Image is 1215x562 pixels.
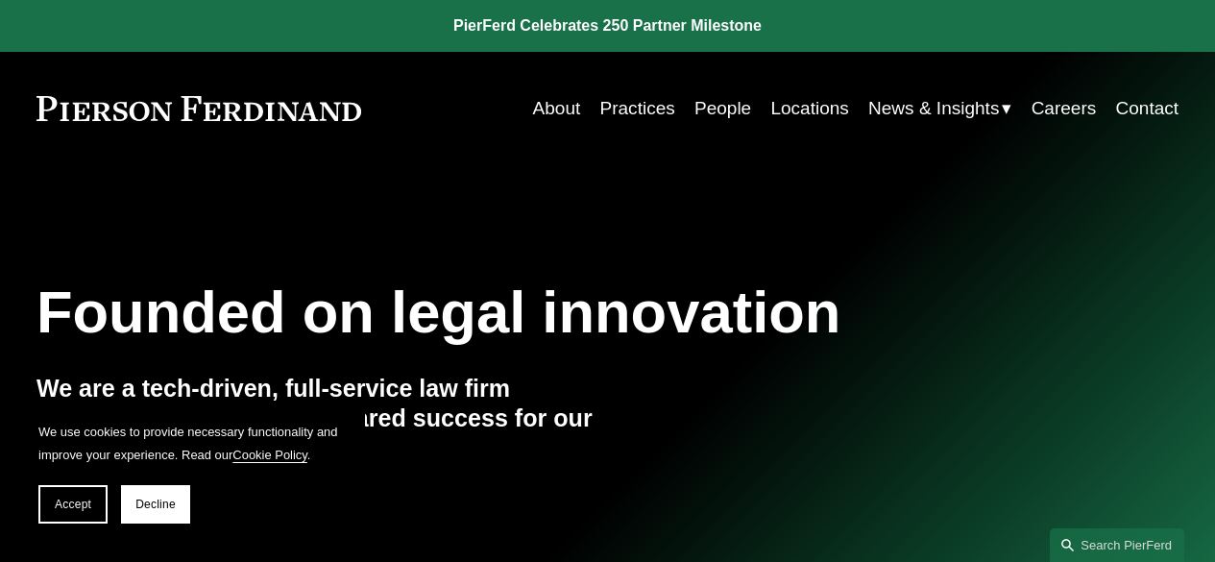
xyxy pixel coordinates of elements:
[38,421,346,466] p: We use cookies to provide necessary functionality and improve your experience. Read our .
[533,90,581,127] a: About
[55,498,91,511] span: Accept
[600,90,675,127] a: Practices
[36,374,608,466] h4: We are a tech-driven, full-service law firm delivering outcomes and shared success for our global...
[19,402,365,543] section: Cookie banner
[1116,90,1179,127] a: Contact
[232,448,307,462] a: Cookie Policy
[121,485,190,524] button: Decline
[38,485,108,524] button: Accept
[135,498,176,511] span: Decline
[770,90,848,127] a: Locations
[1050,528,1184,562] a: Search this site
[868,90,1011,127] a: folder dropdown
[694,90,751,127] a: People
[36,279,988,346] h1: Founded on legal innovation
[868,92,999,125] span: News & Insights
[1032,90,1097,127] a: Careers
